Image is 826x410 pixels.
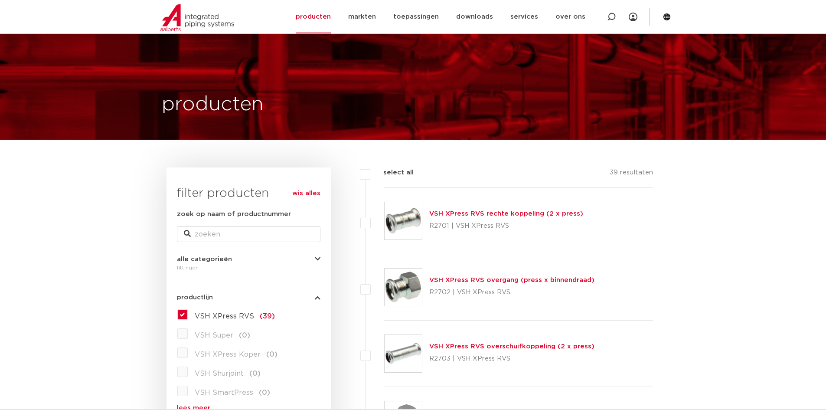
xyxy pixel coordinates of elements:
span: alle categorieën [177,256,232,262]
button: productlijn [177,294,320,301]
h1: producten [162,91,264,118]
span: VSH SmartPress [195,389,253,396]
span: VSH XPress Koper [195,351,261,358]
div: fittingen [177,262,320,273]
span: productlijn [177,294,213,301]
span: (0) [266,351,278,358]
button: alle categorieën [177,256,320,262]
p: R2703 | VSH XPress RVS [429,352,594,366]
span: VSH Super [195,332,233,339]
h3: filter producten [177,185,320,202]
a: VSH XPress RVS overgang (press x binnendraad) [429,277,594,283]
input: zoeken [177,226,320,242]
img: Thumbnail for VSH XPress RVS overgang (press x binnendraad) [385,269,422,306]
a: wis alles [292,188,320,199]
span: (39) [260,313,275,320]
label: select all [370,167,414,178]
span: (0) [239,332,250,339]
p: R2702 | VSH XPress RVS [429,285,594,299]
img: Thumbnail for VSH XPress RVS rechte koppeling (2 x press) [385,202,422,239]
span: VSH XPress RVS [195,313,254,320]
label: zoek op naam of productnummer [177,209,291,220]
span: (0) [249,370,261,377]
a: VSH XPress RVS rechte koppeling (2 x press) [429,210,583,217]
span: (0) [259,389,270,396]
a: VSH XPress RVS overschuifkoppeling (2 x press) [429,343,594,350]
p: R2701 | VSH XPress RVS [429,219,583,233]
span: VSH Shurjoint [195,370,244,377]
p: 39 resultaten [610,167,653,181]
img: Thumbnail for VSH XPress RVS overschuifkoppeling (2 x press) [385,335,422,372]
